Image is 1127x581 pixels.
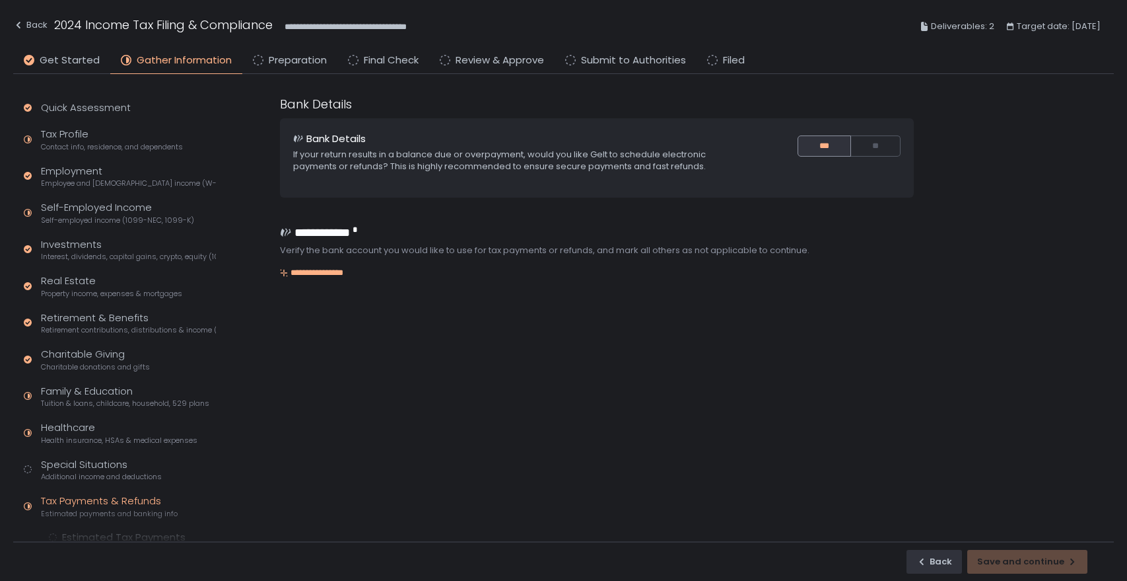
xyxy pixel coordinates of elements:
span: Submit to Authorities [581,53,686,68]
div: Self-Employed Income [41,200,194,225]
span: Preparation [269,53,327,68]
span: Employee and [DEMOGRAPHIC_DATA] income (W-2s) [41,178,216,188]
span: Health insurance, HSAs & medical expenses [41,436,197,445]
span: Estimated payments and banking info [41,509,178,519]
div: Investments [41,237,216,262]
span: Contact info, residence, and dependents [41,142,183,152]
div: Real Estate [41,274,182,299]
div: Healthcare [41,420,197,445]
button: Back [13,16,48,38]
div: Verify the bank account you would like to use for tax payments or refunds, and mark all others as... [280,245,914,256]
span: Review & Approve [456,53,544,68]
div: Quick Assessment [41,100,131,116]
span: Property income, expenses & mortgages [41,289,182,299]
span: Target date: [DATE] [1017,19,1101,34]
span: Tuition & loans, childcare, household, 529 plans [41,399,209,408]
span: Deliverables: 2 [931,19,994,34]
span: Filed [723,53,745,68]
div: Estimated Tax Payments [62,531,186,544]
div: Retirement & Benefits [41,311,216,336]
span: Gather Information [137,53,232,68]
div: Employment [41,164,216,189]
div: Special Situations [41,457,162,483]
button: Back [906,550,962,574]
div: Back [13,17,48,33]
div: Tax Payments & Refunds [41,494,178,519]
span: Charitable donations and gifts [41,362,150,372]
div: Family & Education [41,384,209,409]
span: Interest, dividends, capital gains, crypto, equity (1099s, K-1s) [41,252,216,262]
span: Retirement contributions, distributions & income (1099-R, 5498) [41,325,216,335]
h1: Bank Details [280,95,352,113]
div: Tax Profile [41,127,183,152]
span: Get Started [40,53,100,68]
div: Back [916,556,952,568]
span: Additional income and deductions [41,472,162,482]
div: If your return results in a balance due or overpayment, would you like Gelt to schedule electroni... [293,149,745,173]
span: Self-employed income (1099-NEC, 1099-K) [41,215,194,225]
h1: 2024 Income Tax Filing & Compliance [54,16,273,34]
h1: Bank Details [306,132,366,147]
span: Final Check [364,53,419,68]
div: Charitable Giving [41,347,150,372]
